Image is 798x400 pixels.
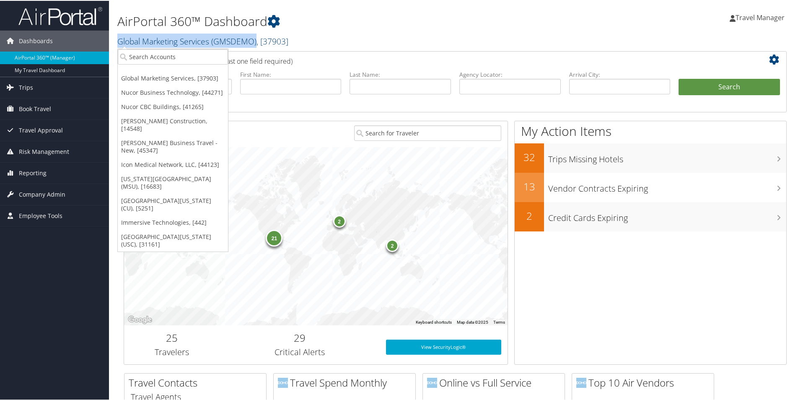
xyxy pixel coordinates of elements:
[548,207,786,223] h3: Credit Cards Expiring
[548,178,786,194] h3: Vendor Contracts Expiring
[354,125,501,140] input: Search for Traveler
[118,215,228,229] a: Immersive Technologies, [442]
[736,12,785,21] span: Travel Manager
[515,201,786,231] a: 2Credit Cards Expiring
[118,229,228,251] a: [GEOGRAPHIC_DATA][US_STATE] (USC), [31161]
[226,330,373,344] h2: 29
[416,319,452,325] button: Keyboard shortcuts
[515,179,544,193] h2: 13
[118,85,228,99] a: Nucor Business Technology, [44271]
[117,35,288,46] a: Global Marketing Services
[386,239,399,251] div: 2
[350,70,451,78] label: Last Name:
[240,70,342,78] label: First Name:
[117,12,568,29] h1: AirPortal 360™ Dashboard
[19,30,53,51] span: Dashboards
[333,214,346,226] div: 2
[278,375,415,389] h2: Travel Spend Monthly
[19,98,51,119] span: Book Travel
[427,377,437,387] img: domo-logo.png
[118,113,228,135] a: [PERSON_NAME] Construction, [14548]
[515,172,786,201] a: 13Vendor Contracts Expiring
[118,157,228,171] a: Icon Medical Network, LLC, [44123]
[459,70,561,78] label: Agency Locator:
[569,70,671,78] label: Arrival City:
[19,76,33,97] span: Trips
[256,35,288,46] span: , [ 37903 ]
[130,330,214,344] h2: 25
[118,99,228,113] a: Nucor CBC Buildings, [41265]
[129,375,266,389] h2: Travel Contacts
[386,339,501,354] a: View SecurityLogic®
[211,35,256,46] span: ( GMSDEMO )
[515,149,544,164] h2: 32
[226,345,373,357] h3: Critical Alerts
[118,193,228,215] a: [GEOGRAPHIC_DATA][US_STATE] (CU), [5251]
[118,171,228,193] a: [US_STATE][GEOGRAPHIC_DATA] (MSU), [16683]
[212,56,293,65] span: (at least one field required)
[266,229,283,245] div: 21
[457,319,488,324] span: Map data ©2025
[679,78,780,95] button: Search
[515,122,786,139] h1: My Action Items
[427,375,565,389] h2: Online vs Full Service
[493,319,505,324] a: Terms (opens in new tab)
[278,377,288,387] img: domo-logo.png
[130,52,725,66] h2: Airtinerary Lookup
[18,5,102,25] img: airportal-logo.png
[515,208,544,222] h2: 2
[118,48,228,64] input: Search Accounts
[126,314,154,325] img: Google
[515,143,786,172] a: 32Trips Missing Hotels
[126,314,154,325] a: Open this area in Google Maps (opens a new window)
[19,119,63,140] span: Travel Approval
[19,183,65,204] span: Company Admin
[19,162,47,183] span: Reporting
[130,345,214,357] h3: Travelers
[118,135,228,157] a: [PERSON_NAME] Business Travel - New, [45347]
[118,70,228,85] a: Global Marketing Services, [37903]
[576,375,714,389] h2: Top 10 Air Vendors
[548,148,786,164] h3: Trips Missing Hotels
[19,140,69,161] span: Risk Management
[19,205,62,226] span: Employee Tools
[730,4,793,29] a: Travel Manager
[576,377,586,387] img: domo-logo.png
